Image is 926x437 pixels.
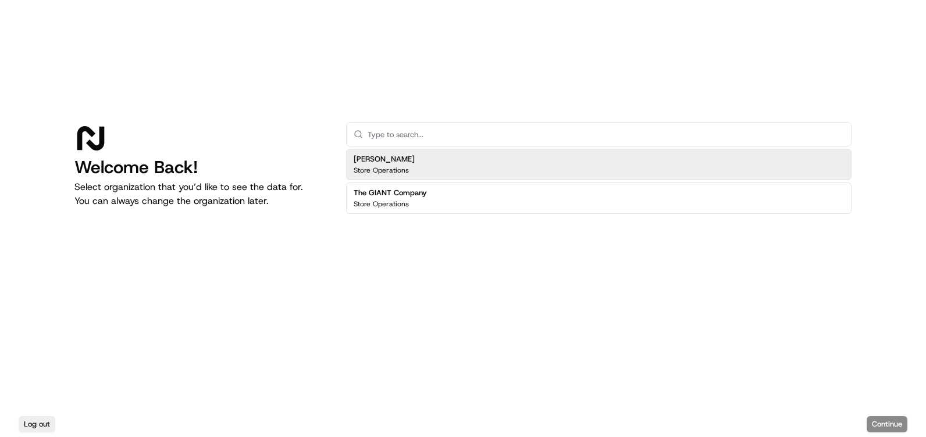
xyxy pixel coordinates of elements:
p: Store Operations [354,199,409,209]
h2: The GIANT Company [354,188,427,198]
h1: Welcome Back! [74,157,327,178]
button: Log out [19,416,55,432]
input: Type to search... [368,123,844,146]
div: Suggestions [346,146,852,216]
p: Select organization that you’d like to see the data for. You can always change the organization l... [74,180,327,208]
h2: [PERSON_NAME] [354,154,415,164]
p: Store Operations [354,166,409,175]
